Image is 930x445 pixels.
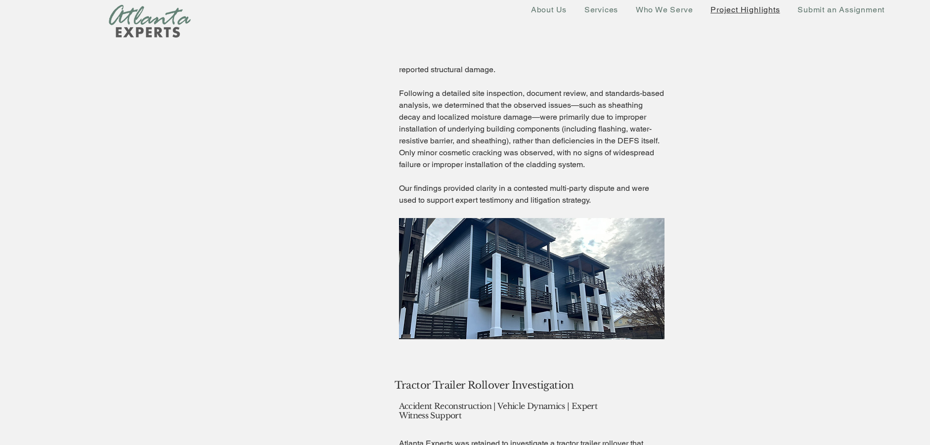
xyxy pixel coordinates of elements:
p: Our findings provided clarity in a contested multi-party dispute and were used to support expert ... [399,182,664,206]
span: Tractor Trailer Rollover Investigation [395,379,574,391]
span: Project Highlights [710,5,780,14]
span: About Us [531,5,567,14]
span: Services [584,5,618,14]
span: Accident Reconstruction | Vehicle Dynamics | Expert Witness Support [399,401,597,420]
img: IMG_6816.JPEG [399,218,664,339]
span: Submit an Assignment [797,5,885,14]
span: Who We Serve [636,5,693,14]
p: Following a detailed site inspection, document review, and standards-based analysis, we determine... [399,88,664,171]
img: New Logo Transparent Background_edited.png [109,4,191,38]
